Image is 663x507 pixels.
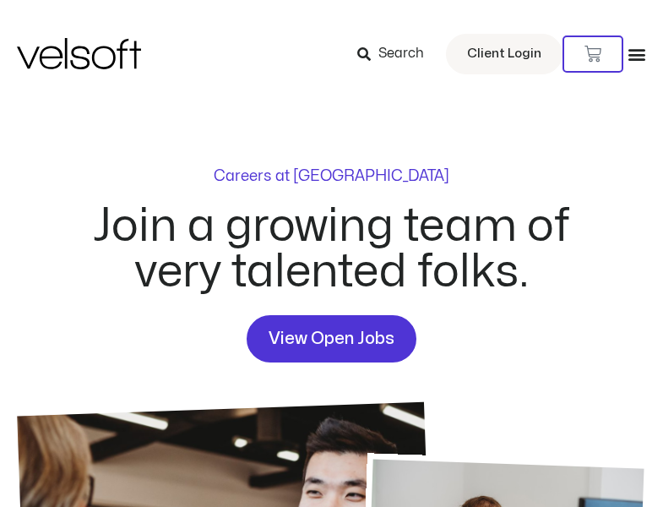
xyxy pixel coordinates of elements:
[628,45,646,63] div: Menu Toggle
[467,43,541,65] span: Client Login
[378,43,424,65] span: Search
[446,34,562,74] a: Client Login
[73,204,590,295] h2: Join a growing team of very talented folks.
[17,38,141,69] img: Velsoft Training Materials
[247,315,416,363] a: View Open Jobs
[269,325,394,352] span: View Open Jobs
[214,169,449,184] p: Careers at [GEOGRAPHIC_DATA]
[357,40,436,68] a: Search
